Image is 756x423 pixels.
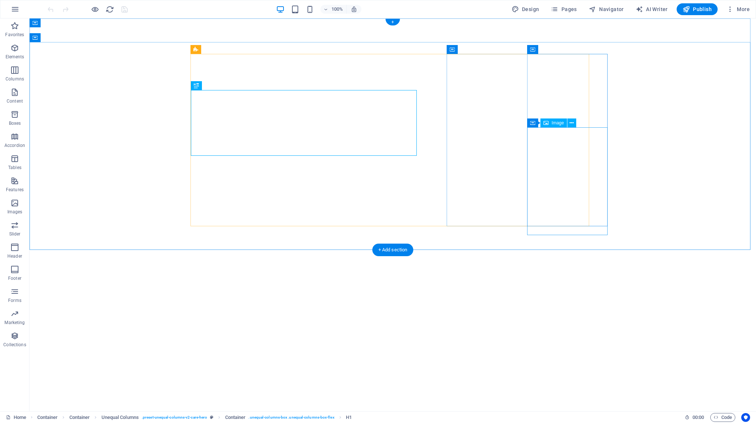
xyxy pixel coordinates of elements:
span: Click to select. Double-click to edit [102,413,139,422]
h6: 100% [331,5,343,14]
button: Pages [548,3,580,15]
span: : [698,415,699,420]
p: Features [6,187,24,193]
p: Accordion [4,142,25,148]
p: Tables [8,165,21,171]
button: More [724,3,753,15]
h6: Session time [685,413,704,422]
span: Click to select. Double-click to edit [225,413,246,422]
span: Design [512,6,539,13]
nav: breadcrumb [37,413,352,422]
span: Publish [683,6,712,13]
button: Usercentrics [741,413,750,422]
button: Navigator [586,3,627,15]
span: Navigator [589,6,624,13]
p: Forms [8,298,21,303]
div: Design (Ctrl+Alt+Y) [509,3,542,15]
button: reload [105,5,114,14]
button: Code [710,413,735,422]
div: + Add section [372,244,413,256]
a: Click to cancel selection. Double-click to open Pages [6,413,26,422]
span: . preset-unequal-columns-v2-care-hero [142,413,207,422]
p: Images [7,209,23,215]
span: More [726,6,750,13]
span: Code [714,413,732,422]
p: Footer [8,275,21,281]
p: Marketing [4,320,25,326]
p: Elements [6,54,24,60]
span: AI Writer [636,6,668,13]
p: Content [7,98,23,104]
p: Slider [9,231,21,237]
p: Collections [3,342,26,348]
button: Click here to leave preview mode and continue editing [90,5,99,14]
p: Favorites [5,32,24,38]
button: AI Writer [633,3,671,15]
button: 100% [320,5,347,14]
span: Click to select. Double-click to edit [37,413,58,422]
i: On resize automatically adjust zoom level to fit chosen device. [351,6,357,13]
button: Publish [677,3,718,15]
span: Click to select. Double-click to edit [69,413,90,422]
p: Boxes [9,120,21,126]
span: Pages [551,6,577,13]
p: Columns [6,76,24,82]
span: 00 00 [693,413,704,422]
div: + [385,19,400,25]
button: Design [509,3,542,15]
i: Reload page [106,5,114,14]
span: . unequal-columns-box .unequal-columns-box-flex [248,413,334,422]
span: Click to select. Double-click to edit [346,413,352,422]
span: Image [551,121,564,125]
i: This element is a customizable preset [210,415,213,419]
p: Header [7,253,22,259]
